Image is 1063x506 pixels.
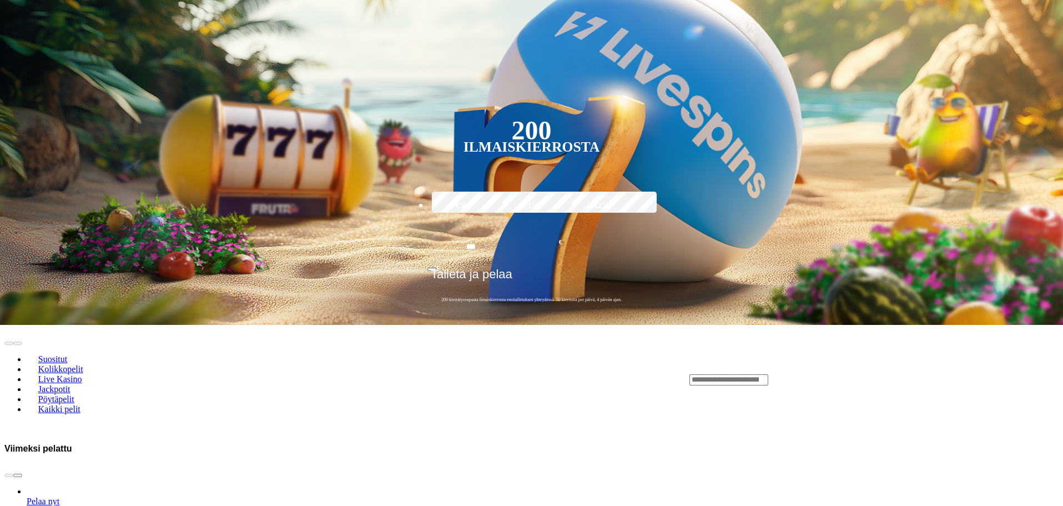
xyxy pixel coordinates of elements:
[500,190,564,222] label: €150
[34,374,87,384] span: Live Kasino
[27,391,85,408] a: Pöytäpelit
[13,474,22,477] button: next slide
[511,124,551,137] div: 200
[570,190,634,222] label: €250
[34,384,75,394] span: Jackpotit
[689,374,768,385] input: Search
[27,381,82,398] a: Jackpotit
[427,267,636,290] button: Talleta ja pelaa
[4,335,667,423] nav: Lobby
[464,141,600,154] div: Ilmaiskierrosta
[34,364,88,374] span: Kolikkopelit
[34,404,85,414] span: Kaikki pelit
[27,497,59,506] span: Pelaa nyt
[4,342,13,345] button: prev slide
[429,190,493,222] label: €50
[427,297,636,303] span: 200 kierrätysvapaata ilmaiskierrosta ensitalletuksen yhteydessä. 50 kierrosta per päivä, 4 päivän...
[4,474,13,477] button: prev slide
[27,351,79,368] a: Suositut
[27,361,94,378] a: Kolikkopelit
[27,371,93,388] a: Live Kasino
[13,342,22,345] button: next slide
[27,401,92,418] a: Kaikki pelit
[559,237,562,248] span: €
[34,394,79,404] span: Pöytäpelit
[27,497,59,506] a: Moon Princess 100
[436,264,440,270] span: €
[4,443,72,454] h3: Viimeksi pelattu
[34,354,72,364] span: Suositut
[4,325,1059,434] header: Lobby
[431,267,512,289] span: Talleta ja pelaa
